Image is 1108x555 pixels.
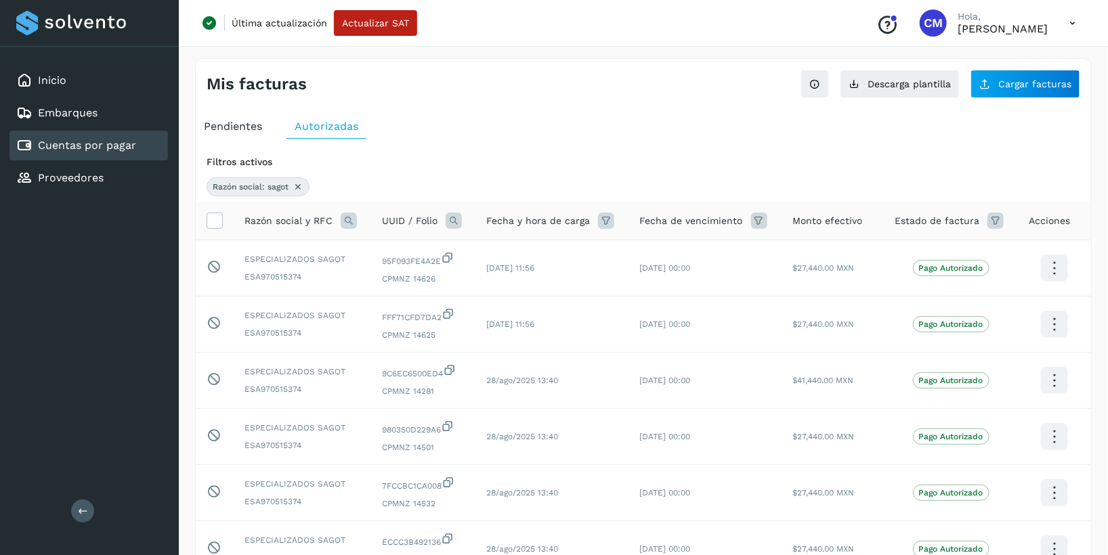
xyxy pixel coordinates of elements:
[382,476,465,492] span: 7FCCBC1CA008
[640,214,743,228] span: Fecha de vencimiento
[840,70,960,98] button: Descarga plantilla
[640,488,691,497] span: [DATE] 00:00
[244,495,360,508] span: ESA970515374
[640,544,691,554] span: [DATE] 00:00
[640,376,691,385] span: [DATE] 00:00
[919,432,983,441] p: Pago Autorizado
[207,155,1080,169] div: Filtros activos
[792,263,854,273] span: $27,440.00 MXN
[486,488,558,497] span: 28/ago/2025 13:40
[382,214,438,228] span: UUID / Folio
[38,139,136,152] a: Cuentas por pagar
[244,478,360,490] span: ESPECIALIZADOS SAGOT
[382,329,465,341] span: CPMNZ 14625
[382,497,465,510] span: CPMNZ 14532
[244,439,360,451] span: ESA970515374
[232,17,327,29] p: Última actualización
[9,98,168,128] div: Embarques
[213,181,289,193] span: Razón social: sagot
[971,70,1080,98] button: Cargar facturas
[958,11,1048,22] p: Hola,
[244,214,333,228] span: Razón social y RFC
[382,420,465,436] span: 980350D229A6
[868,79,951,89] span: Descarga plantilla
[9,163,168,193] div: Proveedores
[244,365,360,378] span: ESPECIALIZADOS SAGOT
[334,10,417,36] button: Actualizar SAT
[792,488,854,497] span: $27,440.00 MXN
[382,363,465,380] span: 9C6EC6500ED4
[244,383,360,395] span: ESA970515374
[486,214,590,228] span: Fecha y hora de carga
[919,488,983,497] p: Pago Autorizado
[895,214,979,228] span: Estado de factura
[382,385,465,397] span: CPMNZ 14281
[244,534,360,546] span: ESPECIALIZADOS SAGOT
[486,432,558,441] span: 28/ago/2025 13:40
[486,376,558,385] span: 28/ago/2025 13:40
[244,271,360,283] span: ESA970515374
[295,120,358,133] span: Autorizadas
[204,120,262,133] span: Pendientes
[919,376,983,385] p: Pago Autorizado
[9,66,168,95] div: Inicio
[382,441,465,453] span: CPMNZ 14501
[382,273,465,285] span: CPMNZ 14626
[207,74,307,94] h4: Mis facturas
[792,319,854,329] span: $27,440.00 MXN
[998,79,1071,89] span: Cargar facturas
[38,106,98,119] a: Embarques
[919,319,983,329] p: Pago Autorizado
[640,263,691,273] span: [DATE] 00:00
[38,171,104,184] a: Proveedores
[486,544,558,554] span: 28/ago/2025 13:40
[792,432,854,441] span: $27,440.00 MXN
[792,214,862,228] span: Monto efectivo
[640,432,691,441] span: [DATE] 00:00
[792,544,854,554] span: $27,440.00 MXN
[244,309,360,321] span: ESPECIALIZADOS SAGOT
[486,263,534,273] span: [DATE] 11:56
[919,544,983,554] p: Pago Autorizado
[640,319,691,329] span: [DATE] 00:00
[486,319,534,329] span: [DATE] 11:56
[38,74,66,87] a: Inicio
[919,263,983,273] p: Pago Autorizado
[958,22,1048,35] p: Cynthia Mendoza
[244,327,360,339] span: ESA970515374
[244,253,360,265] span: ESPECIALIZADOS SAGOT
[382,307,465,324] span: FFF71CFD7DA2
[382,532,465,548] span: ECCC3B492136
[207,177,310,196] div: Razón social: sagot
[792,376,853,385] span: $41,440.00 MXN
[244,422,360,434] span: ESPECIALIZADOS SAGOT
[1029,214,1070,228] span: Acciones
[342,18,409,28] span: Actualizar SAT
[382,251,465,267] span: 95F093FE4A2E
[9,131,168,160] div: Cuentas por pagar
